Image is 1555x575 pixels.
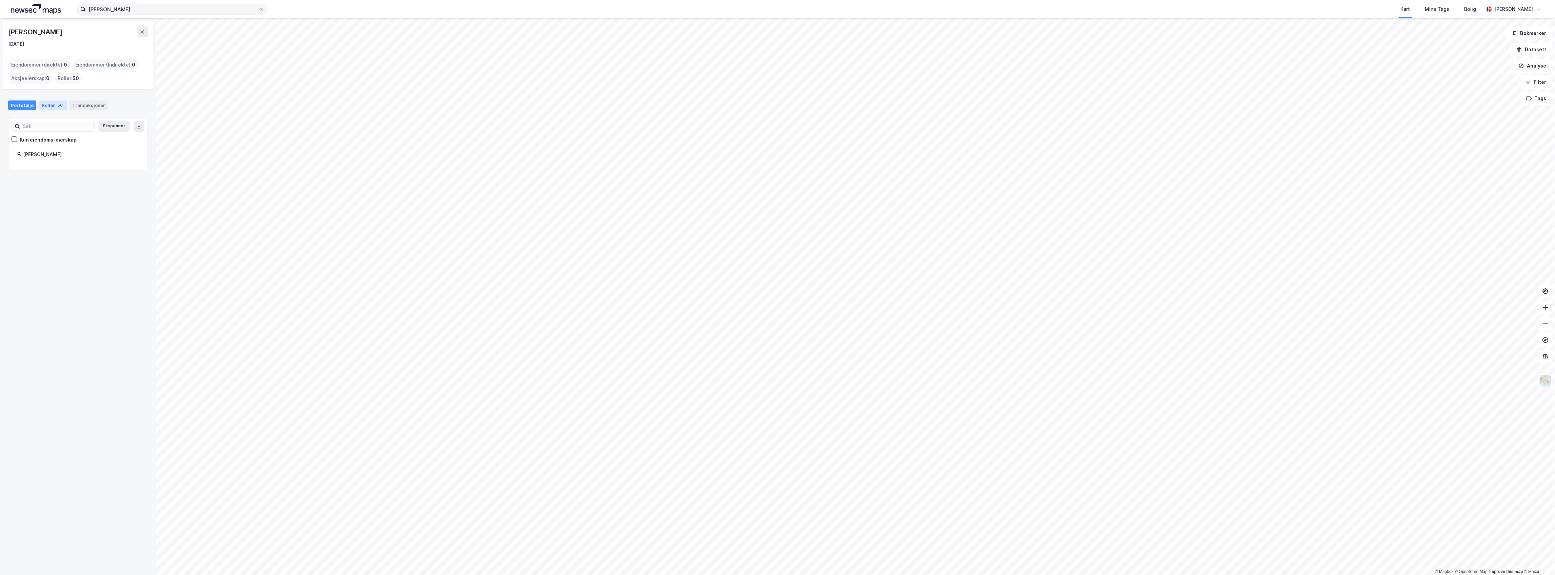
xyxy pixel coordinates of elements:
[132,61,135,69] span: 0
[1425,5,1450,13] div: Mine Tags
[1464,5,1476,13] div: Bolig
[20,121,94,131] input: Søk
[70,100,108,110] div: Transaksjoner
[1521,92,1552,105] button: Tags
[1401,5,1410,13] div: Kart
[55,73,82,84] div: Roller :
[8,73,52,84] div: Aksjeeierskap :
[86,4,259,14] input: Søk på adresse, matrikkel, gårdeiere, leietakere eller personer
[1521,542,1555,575] iframe: Chat Widget
[23,150,139,159] div: [PERSON_NAME]
[8,26,64,37] div: [PERSON_NAME]
[1495,5,1533,13] div: [PERSON_NAME]
[1435,569,1454,574] a: Mapbox
[1507,26,1552,40] button: Bokmerker
[99,121,130,132] button: Ekspander
[1490,569,1523,574] a: Improve this map
[64,61,67,69] span: 0
[73,59,138,70] div: Eiendommer (Indirekte) :
[1511,43,1552,56] button: Datasett
[1539,374,1552,387] img: Z
[8,100,36,110] div: Portefølje
[39,100,67,110] div: Roller
[8,59,70,70] div: Eiendommer (direkte) :
[56,102,64,109] div: 50
[1520,75,1552,89] button: Filter
[1513,59,1552,73] button: Analyse
[1521,542,1555,575] div: Kontrollprogram for chat
[46,74,50,82] span: 0
[73,74,79,82] span: 50
[20,136,77,144] div: Kun eiendoms-eierskap
[1455,569,1488,574] a: OpenStreetMap
[8,40,24,48] div: [DATE]
[11,4,61,14] img: logo.a4113a55bc3d86da70a041830d287a7e.svg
